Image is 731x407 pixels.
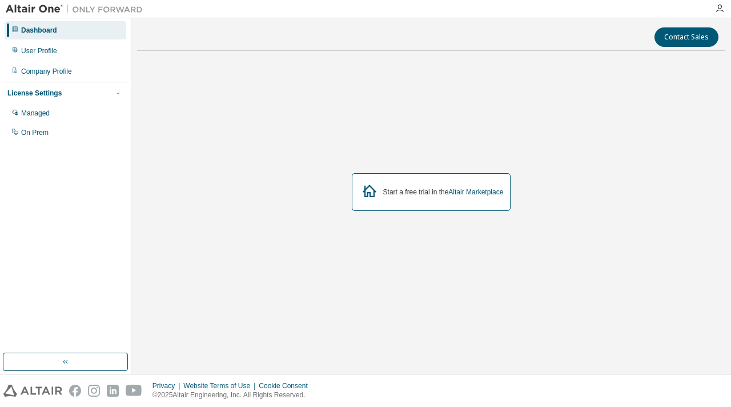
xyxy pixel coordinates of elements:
a: Altair Marketplace [448,188,503,196]
img: altair_logo.svg [3,385,62,397]
div: License Settings [7,89,62,98]
div: Cookie Consent [259,381,314,390]
div: User Profile [21,46,57,55]
img: linkedin.svg [107,385,119,397]
div: Dashboard [21,26,57,35]
img: youtube.svg [126,385,142,397]
button: Contact Sales [654,27,718,47]
div: Managed [21,109,50,118]
img: facebook.svg [69,385,81,397]
div: Start a free trial in the [383,187,504,197]
img: instagram.svg [88,385,100,397]
div: Company Profile [21,67,72,76]
div: Website Terms of Use [183,381,259,390]
div: Privacy [152,381,183,390]
div: On Prem [21,128,49,137]
p: © 2025 Altair Engineering, Inc. All Rights Reserved. [152,390,315,400]
img: Altair One [6,3,148,15]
